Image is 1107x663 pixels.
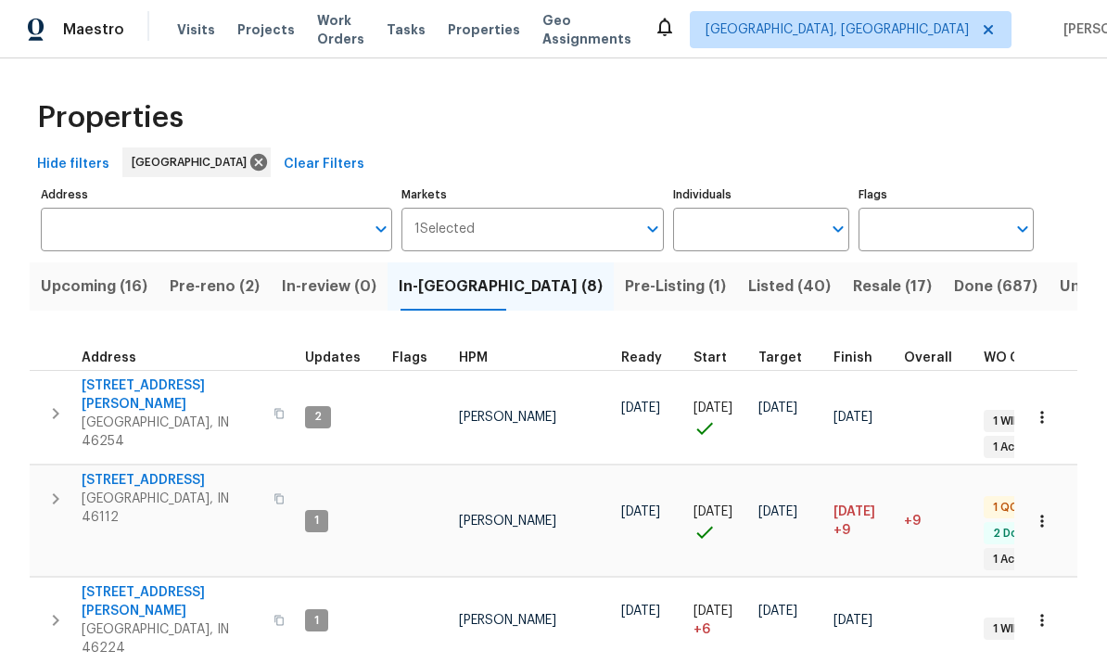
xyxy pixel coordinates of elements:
[621,351,679,364] div: Earliest renovation start date (first business day after COE or Checkout)
[284,153,364,176] span: Clear Filters
[276,147,372,182] button: Clear Filters
[833,351,889,364] div: Projected renovation finish date
[82,414,262,451] span: [GEOGRAPHIC_DATA], IN 46254
[459,614,556,627] span: [PERSON_NAME]
[37,153,109,176] span: Hide filters
[368,216,394,242] button: Open
[459,515,556,528] span: [PERSON_NAME]
[954,274,1037,300] span: Done (687)
[833,411,872,424] span: [DATE]
[986,621,1027,637] span: 1 WIP
[693,620,710,639] span: + 6
[693,402,732,414] span: [DATE]
[833,521,850,540] span: +9
[82,376,262,414] span: [STREET_ADDRESS][PERSON_NAME]
[693,351,744,364] div: Actual renovation start date
[82,490,262,527] span: [GEOGRAPHIC_DATA], IN 46112
[706,20,969,39] span: [GEOGRAPHIC_DATA], [GEOGRAPHIC_DATA]
[904,351,969,364] div: Days past target finish date
[758,605,797,618] span: [DATE]
[82,583,262,620] span: [STREET_ADDRESS][PERSON_NAME]
[41,189,392,200] label: Address
[621,605,660,618] span: [DATE]
[41,274,147,300] span: Upcoming (16)
[986,500,1025,516] span: 1 QC
[282,274,376,300] span: In-review (0)
[307,513,326,529] span: 1
[37,108,184,127] span: Properties
[399,274,603,300] span: In-[GEOGRAPHIC_DATA] (8)
[305,351,361,364] span: Updates
[237,20,295,39] span: Projects
[758,505,797,518] span: [DATE]
[170,274,260,300] span: Pre-reno (2)
[414,222,475,237] span: 1 Selected
[833,505,875,518] span: [DATE]
[758,351,802,364] span: Target
[621,402,660,414] span: [DATE]
[758,402,797,414] span: [DATE]
[826,465,897,577] td: Scheduled to finish 9 day(s) late
[853,274,932,300] span: Resale (17)
[459,411,556,424] span: [PERSON_NAME]
[82,620,262,657] span: [GEOGRAPHIC_DATA], IN 46224
[986,526,1039,542] span: 2 Done
[542,11,631,48] span: Geo Assignments
[1010,216,1036,242] button: Open
[986,414,1027,429] span: 1 WIP
[387,23,426,36] span: Tasks
[621,351,662,364] span: Ready
[748,274,831,300] span: Listed (40)
[448,20,520,39] span: Properties
[63,20,124,39] span: Maestro
[625,274,726,300] span: Pre-Listing (1)
[122,147,271,177] div: [GEOGRAPHIC_DATA]
[621,505,660,518] span: [DATE]
[30,147,117,182] button: Hide filters
[686,370,751,465] td: Project started on time
[82,471,262,490] span: [STREET_ADDRESS]
[317,11,364,48] span: Work Orders
[897,465,976,577] td: 9 day(s) past target finish date
[686,465,751,577] td: Project started on time
[904,351,952,364] span: Overall
[132,153,254,172] span: [GEOGRAPHIC_DATA]
[82,351,136,364] span: Address
[401,189,665,200] label: Markets
[307,613,326,629] span: 1
[307,409,329,425] span: 2
[693,505,732,518] span: [DATE]
[833,614,872,627] span: [DATE]
[392,351,427,364] span: Flags
[640,216,666,242] button: Open
[693,605,732,618] span: [DATE]
[459,351,488,364] span: HPM
[859,189,1034,200] label: Flags
[758,351,819,364] div: Target renovation project end date
[984,351,1086,364] span: WO Completion
[177,20,215,39] span: Visits
[986,552,1063,567] span: 1 Accepted
[833,351,872,364] span: Finish
[986,440,1063,455] span: 1 Accepted
[825,216,851,242] button: Open
[693,351,727,364] span: Start
[673,189,848,200] label: Individuals
[904,515,921,528] span: +9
